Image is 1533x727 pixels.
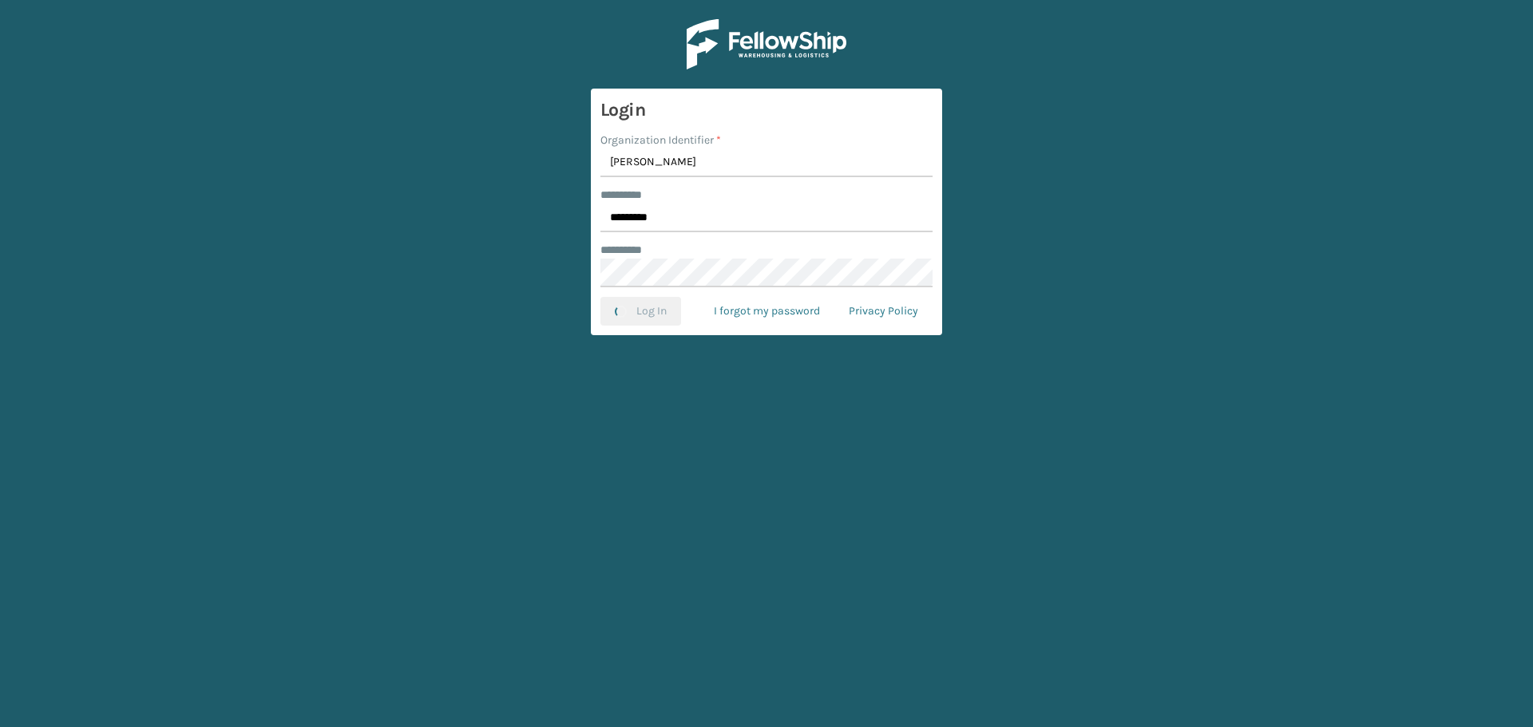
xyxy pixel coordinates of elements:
[600,132,721,148] label: Organization Identifier
[600,297,681,326] button: Log In
[600,98,933,122] h3: Login
[834,297,933,326] a: Privacy Policy
[699,297,834,326] a: I forgot my password
[687,19,846,69] img: Logo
